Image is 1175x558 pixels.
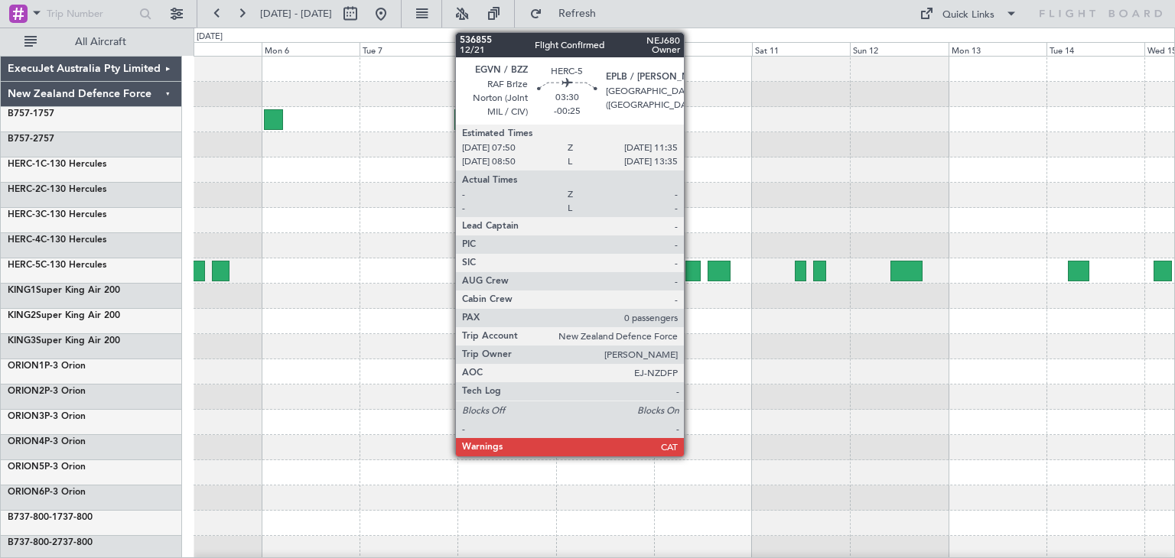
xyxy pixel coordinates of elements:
span: B737-800-2 [8,538,57,547]
span: All Aircraft [40,37,161,47]
span: B757-2 [8,135,38,144]
span: KING1 [8,286,36,295]
span: Refresh [545,8,610,19]
div: Tue 7 [360,42,457,56]
input: Trip Number [47,2,135,25]
div: Mon 6 [262,42,360,56]
div: Fri 10 [654,42,752,56]
span: KING2 [8,311,36,320]
span: HERC-3 [8,210,41,219]
a: HERC-3C-130 Hercules [8,210,106,219]
span: ORION6 [8,488,44,497]
a: HERC-5C-130 Hercules [8,261,106,270]
div: Thu 9 [556,42,654,56]
a: B737-800-2737-800 [8,538,93,547]
a: HERC-2C-130 Hercules [8,185,106,194]
a: ORION1P-3 Orion [8,362,86,371]
a: HERC-1C-130 Hercules [8,160,106,169]
a: KING2Super King Air 200 [8,311,120,320]
div: Tue 14 [1046,42,1144,56]
a: B737-800-1737-800 [8,513,93,522]
div: [DATE] [197,31,223,44]
span: KING3 [8,336,36,346]
span: ORION4 [8,437,44,446]
span: ORION3 [8,412,44,421]
button: All Aircraft [17,30,166,54]
div: Quick Links [942,8,994,23]
div: Sun 5 [164,42,262,56]
span: ORION1 [8,362,44,371]
div: Sun 12 [850,42,948,56]
button: Quick Links [912,2,1025,26]
span: HERC-4 [8,235,41,245]
a: ORION5P-3 Orion [8,462,86,472]
span: B737-800-1 [8,513,57,522]
a: ORION2P-3 Orion [8,387,86,396]
span: B757-1 [8,109,38,118]
a: KING3Super King Air 200 [8,336,120,346]
span: ORION2 [8,387,44,396]
span: HERC-5 [8,261,41,270]
span: HERC-2 [8,185,41,194]
span: [DATE] - [DATE] [260,7,332,21]
a: B757-2757 [8,135,54,144]
div: Mon 13 [949,42,1046,56]
a: ORION6P-3 Orion [8,488,86,497]
span: ORION5 [8,462,44,472]
a: HERC-4C-130 Hercules [8,235,106,245]
div: Wed 8 [457,42,555,56]
span: HERC-1 [8,160,41,169]
a: B757-1757 [8,109,54,118]
div: Sat 11 [752,42,850,56]
button: Refresh [522,2,614,26]
a: KING1Super King Air 200 [8,286,120,295]
a: ORION4P-3 Orion [8,437,86,446]
a: ORION3P-3 Orion [8,412,86,421]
